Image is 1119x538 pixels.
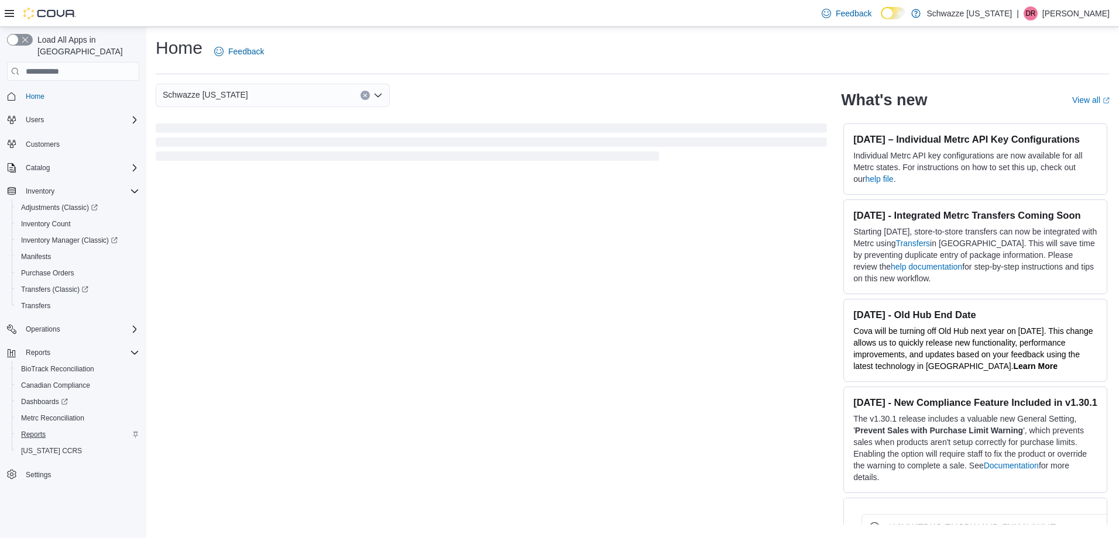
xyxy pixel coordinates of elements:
button: Reports [12,426,144,443]
span: Catalog [26,163,50,173]
span: BioTrack Reconciliation [16,362,139,376]
span: Inventory [26,187,54,196]
button: Inventory Count [12,216,144,232]
span: Loading [156,126,827,163]
a: Inventory Count [16,217,75,231]
button: Canadian Compliance [12,377,144,394]
a: help file [865,174,893,184]
button: Inventory [2,183,144,199]
button: Users [2,112,144,128]
button: Home [2,88,144,105]
span: Dashboards [21,397,68,406]
span: Inventory [21,184,139,198]
span: [US_STATE] CCRS [21,446,82,456]
a: Adjustments (Classic) [12,199,144,216]
a: Canadian Compliance [16,378,95,392]
a: Home [21,89,49,104]
h1: Home [156,36,202,60]
span: Reports [21,430,46,439]
a: Metrc Reconciliation [16,411,89,425]
span: Reports [21,346,139,360]
p: Starting [DATE], store-to-store transfers can now be integrated with Metrc using in [GEOGRAPHIC_D... [853,226,1097,284]
span: Transfers [21,301,50,311]
span: Users [26,115,44,125]
p: Schwazze [US_STATE] [926,6,1012,20]
span: BioTrack Reconciliation [21,364,94,374]
button: Reports [21,346,55,360]
a: Inventory Manager (Classic) [12,232,144,249]
span: Inventory Manager (Classic) [16,233,139,247]
h3: [DATE] - Integrated Metrc Transfers Coming Soon [853,209,1097,221]
a: Feedback [210,40,269,63]
button: Open list of options [373,91,383,100]
span: Home [21,89,139,104]
a: Learn More [1014,361,1058,371]
button: BioTrack Reconciliation [12,361,144,377]
button: Metrc Reconciliation [12,410,144,426]
span: Adjustments (Classic) [16,201,139,215]
h3: [DATE] - Old Hub End Date [853,309,1097,320]
span: Settings [21,467,139,482]
div: Dan Renauer [1024,6,1038,20]
input: Dark Mode [881,7,905,19]
span: Dashboards [16,395,139,409]
a: Feedback [817,2,876,25]
a: View allExternal link [1072,95,1110,105]
span: Customers [26,140,60,149]
a: Dashboards [16,395,73,409]
span: Washington CCRS [16,444,139,458]
span: Settings [26,470,51,480]
a: Settings [21,468,56,482]
span: Transfers [16,299,139,313]
span: Inventory Count [16,217,139,231]
span: Schwazze [US_STATE] [163,88,248,102]
span: Canadian Compliance [21,381,90,390]
span: Transfers (Classic) [21,285,88,294]
a: Transfers (Classic) [12,281,144,298]
h3: [DATE] - New Compliance Feature Included in v1.30.1 [853,396,1097,408]
span: Inventory Count [21,219,71,229]
a: Purchase Orders [16,266,79,280]
a: Customers [21,137,64,151]
span: Manifests [21,252,51,261]
button: Inventory [21,184,59,198]
img: Cova [23,8,76,19]
span: Feedback [836,8,871,19]
a: Transfers (Classic) [16,282,93,296]
button: Catalog [2,160,144,176]
span: Manifests [16,250,139,264]
nav: Complex example [7,83,139,513]
span: Canadian Compliance [16,378,139,392]
a: Adjustments (Classic) [16,201,102,215]
p: Individual Metrc API key configurations are now available for all Metrc states. For instructions ... [853,150,1097,185]
span: Operations [26,325,60,334]
span: DR [1025,6,1035,20]
span: Metrc Reconciliation [16,411,139,425]
a: [US_STATE] CCRS [16,444,87,458]
h2: What's new [841,91,927,109]
span: Feedback [228,46,264,57]
a: BioTrack Reconciliation [16,362,99,376]
h3: [DATE] – Individual Metrc API Key Configurations [853,133,1097,145]
span: Customers [21,136,139,151]
span: Transfers (Classic) [16,282,139,296]
button: Manifests [12,249,144,265]
span: Metrc Reconciliation [21,413,84,423]
span: Inventory Manager (Classic) [21,236,118,245]
span: Load All Apps in [GEOGRAPHIC_DATA] [33,34,139,57]
span: Adjustments (Classic) [21,203,98,212]
svg: External link [1103,97,1110,104]
p: [PERSON_NAME] [1042,6,1110,20]
a: Manifests [16,250,56,264]
button: Customers [2,135,144,152]
p: The v1.30.1 release includes a valuable new General Setting, ' ', which prevents sales when produ... [853,413,1097,483]
button: Purchase Orders [12,265,144,281]
p: | [1017,6,1019,20]
span: Operations [21,322,139,336]
button: Transfers [12,298,144,314]
span: Catalog [21,161,139,175]
a: Transfers [16,299,55,313]
span: Reports [26,348,50,357]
